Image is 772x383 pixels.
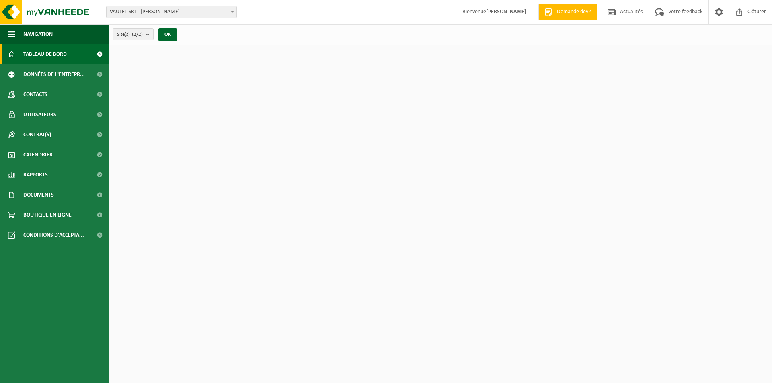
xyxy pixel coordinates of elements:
[486,9,526,15] strong: [PERSON_NAME]
[23,44,67,64] span: Tableau de bord
[113,28,154,40] button: Site(s)(2/2)
[555,8,593,16] span: Demande devis
[117,29,143,41] span: Site(s)
[23,185,54,205] span: Documents
[132,32,143,37] count: (2/2)
[107,6,236,18] span: VAULET SRL - VERLAINE
[23,145,53,165] span: Calendrier
[23,225,84,245] span: Conditions d'accepta...
[23,64,85,84] span: Données de l'entrepr...
[106,6,237,18] span: VAULET SRL - VERLAINE
[23,84,47,104] span: Contacts
[158,28,177,41] button: OK
[23,24,53,44] span: Navigation
[538,4,597,20] a: Demande devis
[23,165,48,185] span: Rapports
[23,104,56,125] span: Utilisateurs
[23,205,72,225] span: Boutique en ligne
[23,125,51,145] span: Contrat(s)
